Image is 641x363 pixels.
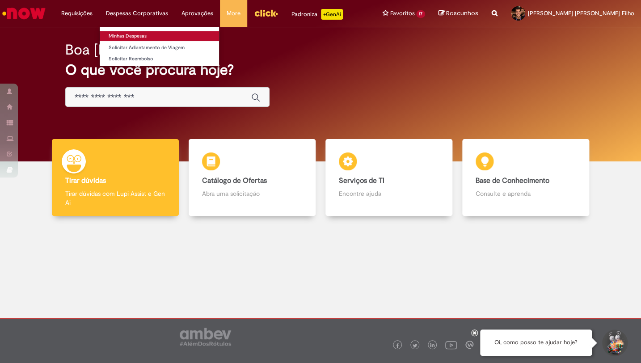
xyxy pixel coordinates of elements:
[181,9,213,18] span: Aprovações
[321,9,343,20] p: +GenAi
[227,9,240,18] span: More
[100,43,219,53] a: Solicitar Adiantamento de Viagem
[480,329,592,356] div: Oi, como posso te ajudar hoje?
[47,139,184,216] a: Tirar dúvidas Tirar dúvidas com Lupi Assist e Gen Ai
[439,9,478,18] a: Rascunhos
[339,189,439,198] p: Encontre ajuda
[446,9,478,17] span: Rascunhos
[320,139,457,216] a: Serviços de TI Encontre ajuda
[65,42,205,58] h2: Boa [PERSON_NAME]
[416,10,425,18] span: 17
[100,54,219,64] a: Solicitar Reembolso
[100,31,219,41] a: Minhas Despesas
[445,339,457,350] img: logo_footer_youtube.png
[430,343,434,348] img: logo_footer_linkedin.png
[291,9,343,20] div: Padroniza
[395,343,400,348] img: logo_footer_facebook.png
[1,4,47,22] img: ServiceNow
[254,6,278,20] img: click_logo_yellow_360x200.png
[202,189,302,198] p: Abra uma solicitação
[390,9,414,18] span: Favoritos
[476,176,549,185] b: Base de Conhecimento
[465,341,473,349] img: logo_footer_workplace.png
[528,9,634,17] span: [PERSON_NAME] [PERSON_NAME] Filho
[601,329,628,356] button: Iniciar Conversa de Suporte
[99,27,219,67] ul: Despesas Corporativas
[65,189,165,207] p: Tirar dúvidas com Lupi Assist e Gen Ai
[65,62,576,78] h2: O que você procura hoje?
[202,176,267,185] b: Catálogo de Ofertas
[180,328,231,346] img: logo_footer_ambev_rotulo_gray.png
[413,343,417,348] img: logo_footer_twitter.png
[61,9,93,18] span: Requisições
[106,9,168,18] span: Despesas Corporativas
[476,189,576,198] p: Consulte e aprenda
[65,176,106,185] b: Tirar dúvidas
[184,139,320,216] a: Catálogo de Ofertas Abra uma solicitação
[339,176,384,185] b: Serviços de TI
[457,139,594,216] a: Base de Conhecimento Consulte e aprenda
